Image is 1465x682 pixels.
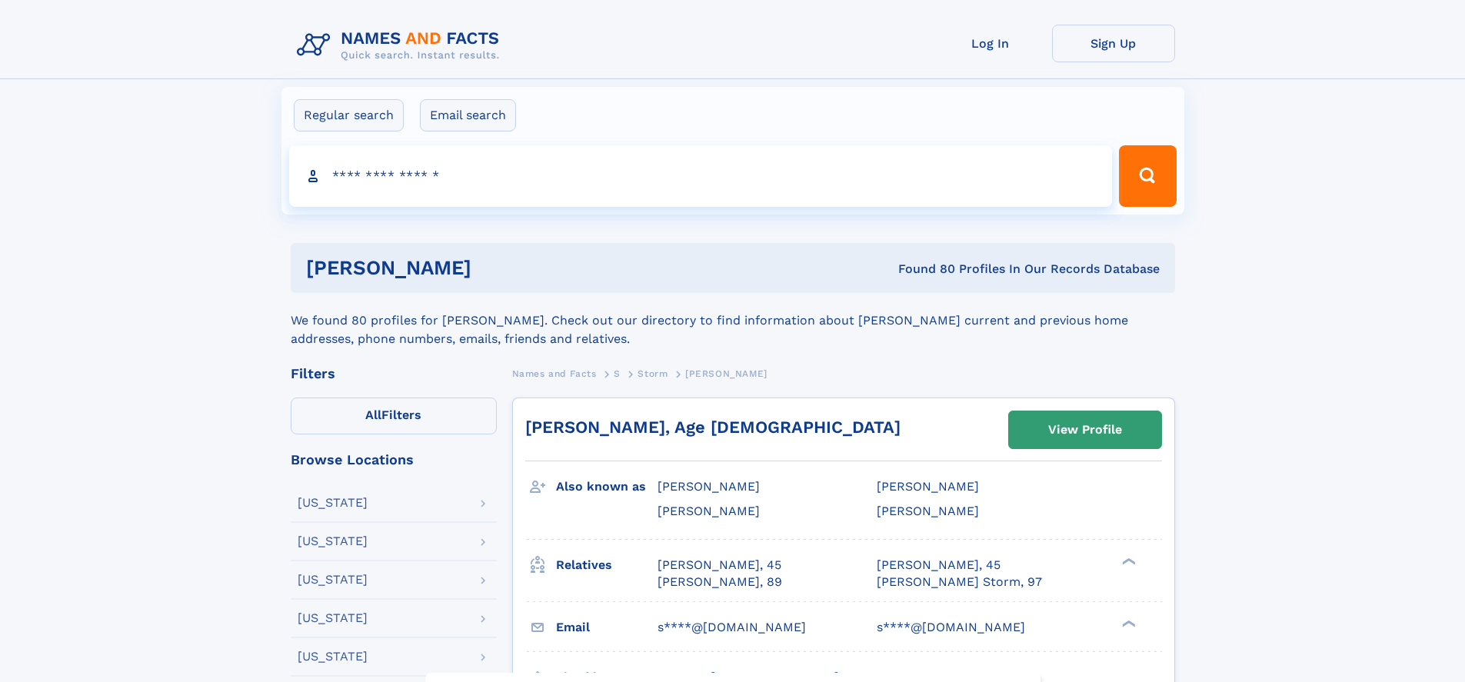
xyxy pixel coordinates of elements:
[685,368,767,379] span: [PERSON_NAME]
[638,364,668,383] a: Storm
[658,557,781,574] a: [PERSON_NAME], 45
[614,364,621,383] a: S
[298,650,368,663] div: [US_STATE]
[1118,618,1137,628] div: ❯
[291,293,1175,348] div: We found 80 profiles for [PERSON_NAME]. Check out our directory to find information about [PERSON...
[658,479,760,494] span: [PERSON_NAME]
[298,612,368,624] div: [US_STATE]
[556,614,658,640] h3: Email
[556,474,658,500] h3: Also known as
[1048,412,1122,447] div: View Profile
[556,552,658,578] h3: Relatives
[877,479,979,494] span: [PERSON_NAME]
[1052,25,1175,62] a: Sign Up
[877,504,979,518] span: [PERSON_NAME]
[1118,556,1137,566] div: ❯
[365,408,381,422] span: All
[294,99,404,131] label: Regular search
[298,535,368,547] div: [US_STATE]
[291,398,497,434] label: Filters
[877,557,1001,574] a: [PERSON_NAME], 45
[512,364,597,383] a: Names and Facts
[291,25,512,66] img: Logo Names and Facts
[877,574,1042,591] a: [PERSON_NAME] Storm, 97
[525,418,901,437] a: [PERSON_NAME], Age [DEMOGRAPHIC_DATA]
[929,25,1052,62] a: Log In
[298,574,368,586] div: [US_STATE]
[1119,145,1176,207] button: Search Button
[291,453,497,467] div: Browse Locations
[306,258,685,278] h1: [PERSON_NAME]
[658,504,760,518] span: [PERSON_NAME]
[658,574,782,591] a: [PERSON_NAME], 89
[1009,411,1161,448] a: View Profile
[289,145,1113,207] input: search input
[614,368,621,379] span: S
[638,368,668,379] span: Storm
[298,497,368,509] div: [US_STATE]
[291,367,497,381] div: Filters
[420,99,516,131] label: Email search
[684,261,1160,278] div: Found 80 Profiles In Our Records Database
